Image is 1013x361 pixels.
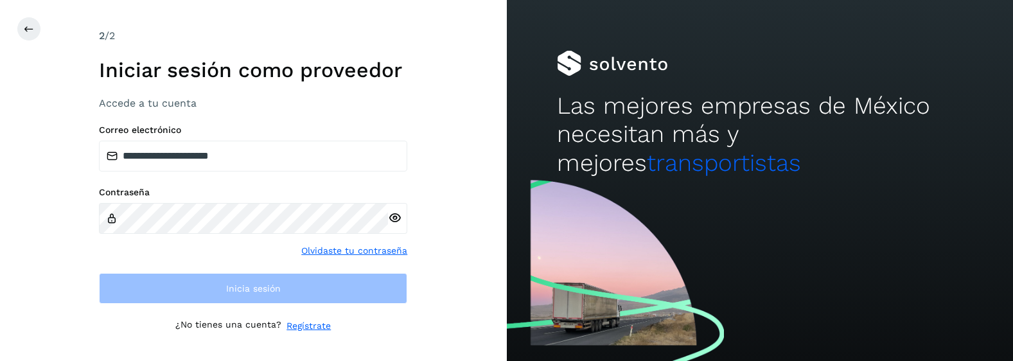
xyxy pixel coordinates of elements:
h2: Las mejores empresas de México necesitan más y mejores [557,92,962,177]
h3: Accede a tu cuenta [99,97,407,109]
a: Regístrate [286,319,331,333]
span: transportistas [647,149,801,177]
a: Olvidaste tu contraseña [301,244,407,258]
label: Contraseña [99,187,407,198]
h1: Iniciar sesión como proveedor [99,58,407,82]
label: Correo electrónico [99,125,407,136]
button: Inicia sesión [99,273,407,304]
span: Inicia sesión [226,284,281,293]
p: ¿No tienes una cuenta? [175,319,281,333]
